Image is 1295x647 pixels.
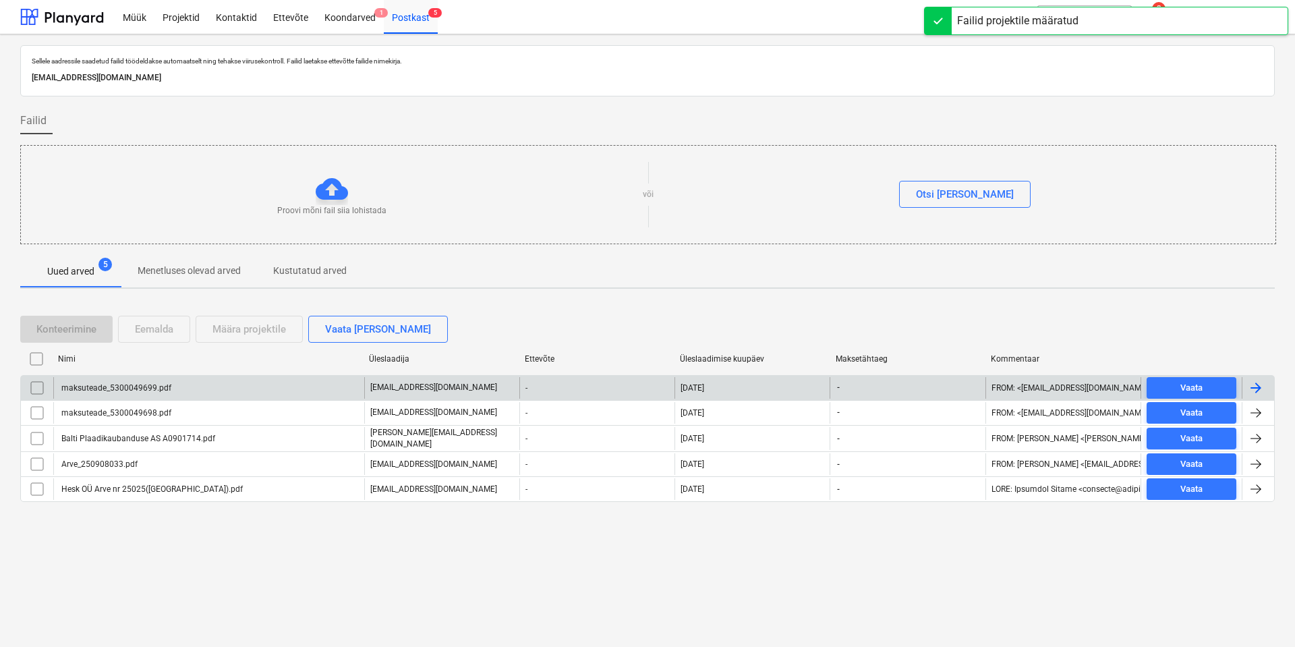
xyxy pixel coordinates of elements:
p: Uued arved [47,264,94,279]
iframe: Chat Widget [1228,582,1295,647]
p: Kustutatud arved [273,264,347,278]
p: või [643,189,654,200]
div: Vaata [PERSON_NAME] [325,320,431,338]
p: Menetluses olevad arved [138,264,241,278]
div: Vaata [1180,381,1203,396]
span: - [836,484,841,495]
span: 5 [428,8,442,18]
div: Hesk OÜ Arve nr 25025([GEOGRAPHIC_DATA]).pdf [59,484,243,494]
div: Ettevõte [525,354,670,364]
div: Vaata [1180,457,1203,472]
div: Failid projektile määratud [957,13,1078,29]
div: Otsi [PERSON_NAME] [916,186,1014,203]
span: - [836,459,841,470]
div: [DATE] [681,434,704,443]
div: Kommentaar [991,354,1136,364]
div: Maksetähtaeg [836,354,981,364]
div: - [519,402,674,424]
div: maksuteade_5300049698.pdf [59,408,171,418]
div: - [519,377,674,399]
div: Üleslaadija [369,354,514,364]
div: Vaata [1180,431,1203,447]
div: Üleslaadimise kuupäev [680,354,825,364]
p: [PERSON_NAME][EMAIL_ADDRESS][DOMAIN_NAME] [370,427,514,450]
p: Sellele aadressile saadetud failid töödeldakse automaatselt ning tehakse viirusekontroll. Failid ... [32,57,1263,65]
div: - [519,453,674,475]
div: [DATE] [681,383,704,393]
p: [EMAIL_ADDRESS][DOMAIN_NAME] [32,71,1263,85]
button: Vaata [1147,377,1236,399]
div: Arve_250908033.pdf [59,459,138,469]
button: Vaata [PERSON_NAME] [308,316,448,343]
button: Vaata [1147,428,1236,449]
button: Otsi [PERSON_NAME] [899,181,1031,208]
button: Vaata [1147,402,1236,424]
span: 1 [374,8,388,18]
p: Proovi mõni fail siia lohistada [277,205,386,217]
span: Failid [20,113,47,129]
button: Vaata [1147,453,1236,475]
p: [EMAIL_ADDRESS][DOMAIN_NAME] [370,459,497,470]
div: - [519,427,674,450]
div: Proovi mõni fail siia lohistadavõiOtsi [PERSON_NAME] [20,145,1276,244]
button: Vaata [1147,478,1236,500]
span: 5 [98,258,112,271]
div: maksuteade_5300049699.pdf [59,383,171,393]
div: Nimi [58,354,358,364]
span: - [836,407,841,418]
div: [DATE] [681,459,704,469]
div: [DATE] [681,408,704,418]
span: - [836,433,841,445]
div: - [519,478,674,500]
span: - [836,382,841,393]
div: Vaata [1180,405,1203,421]
div: [DATE] [681,484,704,494]
p: [EMAIL_ADDRESS][DOMAIN_NAME] [370,484,497,495]
p: [EMAIL_ADDRESS][DOMAIN_NAME] [370,407,497,418]
div: Balti Plaadikaubanduse AS A0901714.pdf [59,434,215,443]
p: [EMAIL_ADDRESS][DOMAIN_NAME] [370,382,497,393]
div: Vaata [1180,482,1203,497]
